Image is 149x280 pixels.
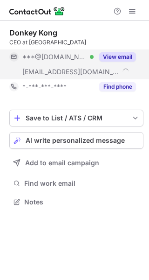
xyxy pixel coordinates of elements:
[99,82,136,91] button: Reveal Button
[24,179,140,188] span: Find work email
[9,196,143,209] button: Notes
[9,110,143,126] button: save-profile-one-click
[22,68,119,76] span: [EMAIL_ADDRESS][DOMAIN_NAME]
[22,53,87,61] span: ***@[DOMAIN_NAME]
[9,38,143,47] div: CEO at [GEOGRAPHIC_DATA]
[25,159,99,167] span: Add to email campaign
[9,177,143,190] button: Find work email
[9,6,65,17] img: ContactOut v5.3.10
[9,132,143,149] button: AI write personalized message
[24,198,140,206] span: Notes
[99,52,136,62] button: Reveal Button
[26,114,127,122] div: Save to List / ATS / CRM
[26,137,125,144] span: AI write personalized message
[9,28,57,37] div: Donkey Kong
[9,154,143,171] button: Add to email campaign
